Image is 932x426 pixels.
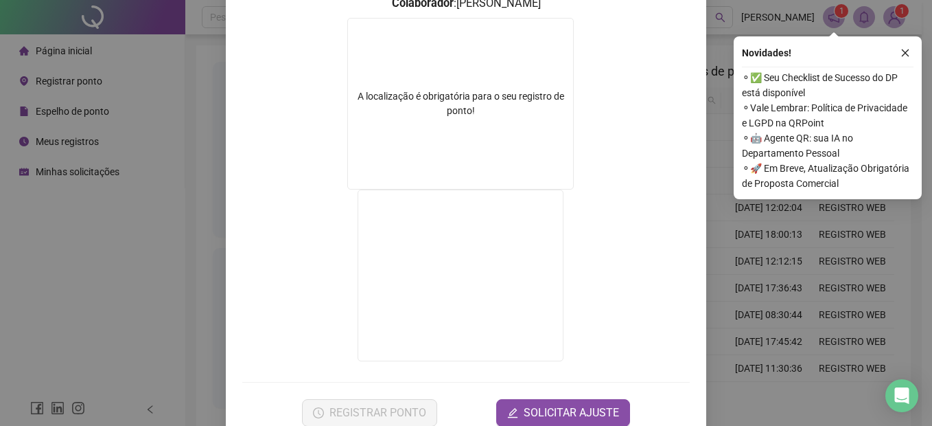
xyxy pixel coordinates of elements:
span: edit [507,407,518,418]
span: SOLICITAR AJUSTE [524,405,619,421]
span: ⚬ 🚀 Em Breve, Atualização Obrigatória de Proposta Comercial [742,161,913,191]
span: ⚬ 🤖 Agente QR: sua IA no Departamento Pessoal [742,131,913,161]
span: ⚬ ✅ Seu Checklist de Sucesso do DP está disponível [742,70,913,100]
div: Open Intercom Messenger [885,379,918,412]
div: A localização é obrigatória para o seu registro de ponto! [348,89,573,118]
span: close [900,48,910,58]
span: Novidades ! [742,45,791,60]
span: ⚬ Vale Lembrar: Política de Privacidade e LGPD na QRPoint [742,100,913,131]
